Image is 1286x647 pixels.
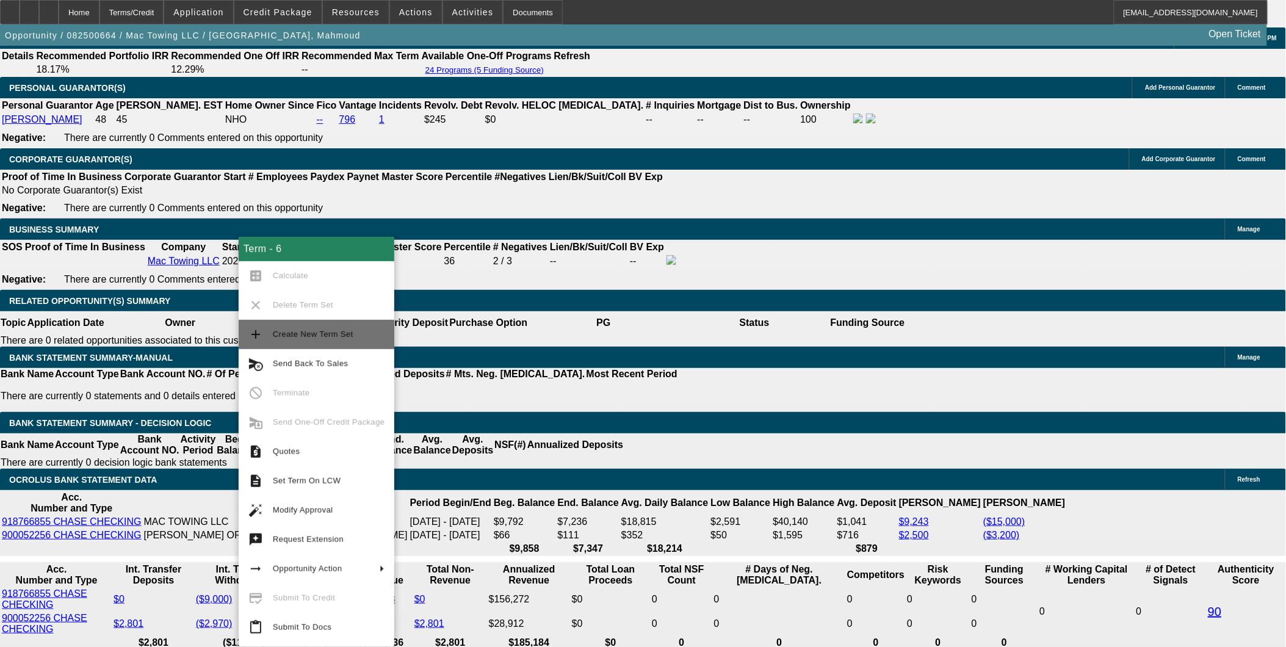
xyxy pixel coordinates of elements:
span: Actions [399,7,433,17]
span: BANK STATEMENT SUMMARY-MANUAL [9,353,173,363]
td: $50 [710,529,771,541]
b: Negative: [2,132,46,143]
a: 918766855 CHASE CHECKING [2,516,142,527]
b: Revolv. Debt [424,100,483,110]
b: [PERSON_NAME]. EST [117,100,223,110]
td: $1,041 [837,516,897,528]
mat-icon: arrow_right_alt [248,562,263,576]
th: $7,347 [557,543,619,555]
th: Avg. Daily Balance [621,491,709,515]
th: $879 [837,543,897,555]
b: Home Owner Since [225,100,314,110]
td: -- [743,113,799,126]
button: Resources [323,1,389,24]
a: 918766855 CHASE CHECKING [2,588,87,610]
span: Credit Package [244,7,312,17]
a: $2,500 [899,530,929,540]
td: 0 [713,612,845,635]
td: 48 [95,113,114,126]
span: Create New Term Set [273,330,353,339]
mat-icon: try [248,532,263,547]
th: Funding Source [830,311,906,334]
th: Risk Keywords [906,563,970,587]
mat-icon: add [248,327,263,342]
td: -- [301,63,420,76]
b: Negative: [2,203,46,213]
b: Revolv. HELOC [MEDICAL_DATA]. [485,100,644,110]
span: Activities [452,7,494,17]
td: 2022 [222,255,245,268]
th: PG [528,311,679,334]
a: ($2,970) [196,618,233,629]
a: $9,243 [899,516,929,527]
td: 0 [713,588,845,611]
th: Bank Account NO. [120,368,206,380]
img: facebook-icon.png [853,114,863,123]
div: $156,272 [489,594,569,605]
th: Total Loan Proceeds [571,563,650,587]
td: 0 [651,612,712,635]
td: 0 [1136,588,1207,635]
div: $28,912 [489,618,569,629]
th: Recommended Max Term [301,50,420,62]
th: Acc. Number and Type [1,563,112,587]
a: 900052256 CHASE CHECKING [2,613,87,634]
th: Details [1,50,34,62]
th: Beg. Balance [216,433,255,457]
td: 0 [651,588,712,611]
span: Manage [1238,226,1260,233]
th: Available One-Off Programs [421,50,552,62]
span: Send Back To Sales [273,359,348,368]
span: There are currently 0 Comments entered on this opportunity [64,132,323,143]
b: BV Exp [629,172,663,182]
td: $9,792 [493,516,555,528]
div: Term - 6 [239,237,394,261]
td: $1,595 [772,529,835,541]
th: NSF(#) [494,433,527,457]
td: [PERSON_NAME] OR [PERSON_NAME] [PERSON_NAME] [143,529,408,541]
p: There are currently 0 statements and 0 details entered on this opportunity [1,391,677,402]
td: 100 [800,113,851,126]
span: Request Extension [273,535,344,544]
a: ($9,000) [196,594,233,604]
th: Owner [105,311,256,334]
span: Add Corporate Guarantor [1142,156,1216,162]
b: Percentile [444,242,491,252]
th: Proof of Time In Business [24,241,146,253]
th: $9,858 [493,543,555,555]
th: Avg. Balance [413,433,451,457]
th: Acc. Number and Type [1,491,142,515]
mat-icon: description [248,474,263,488]
mat-icon: cancel_schedule_send [248,356,263,371]
th: End. Balance [557,491,619,515]
th: Avg. Deposits [452,433,494,457]
b: Vantage [339,100,377,110]
a: ($15,000) [983,516,1025,527]
mat-icon: content_paste [248,620,263,635]
th: Avg. Deposit [837,491,897,515]
td: $716 [837,529,897,541]
td: $0 [571,612,650,635]
th: # Mts. Neg. [MEDICAL_DATA]. [446,368,586,380]
span: Opportunity / 082500664 / Mac Towing LLC / [GEOGRAPHIC_DATA], Mahmoud [5,31,361,40]
td: $18,815 [621,516,709,528]
a: 796 [339,114,356,125]
span: Refresh [1238,476,1260,483]
b: Age [95,100,114,110]
th: High Balance [772,491,835,515]
a: ($3,200) [983,530,1020,540]
th: Competitors [847,563,905,587]
a: $0 [114,594,125,604]
a: $2,801 [414,618,444,629]
th: Security Deposit [370,311,449,334]
a: 900052256 CHASE CHECKING [2,530,142,540]
b: Corporate Guarantor [125,172,221,182]
td: No Corporate Guarantor(s) Exist [1,184,668,197]
td: -- [697,113,742,126]
td: [DATE] - [DATE] [410,516,492,528]
td: MAC TOWING LLC [143,516,408,528]
th: Proof of Time In Business [1,171,123,183]
th: Annualized Revenue [488,563,570,587]
th: # Working Capital Lenders [1039,563,1134,587]
button: 24 Programs (5 Funding Source) [422,65,547,75]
